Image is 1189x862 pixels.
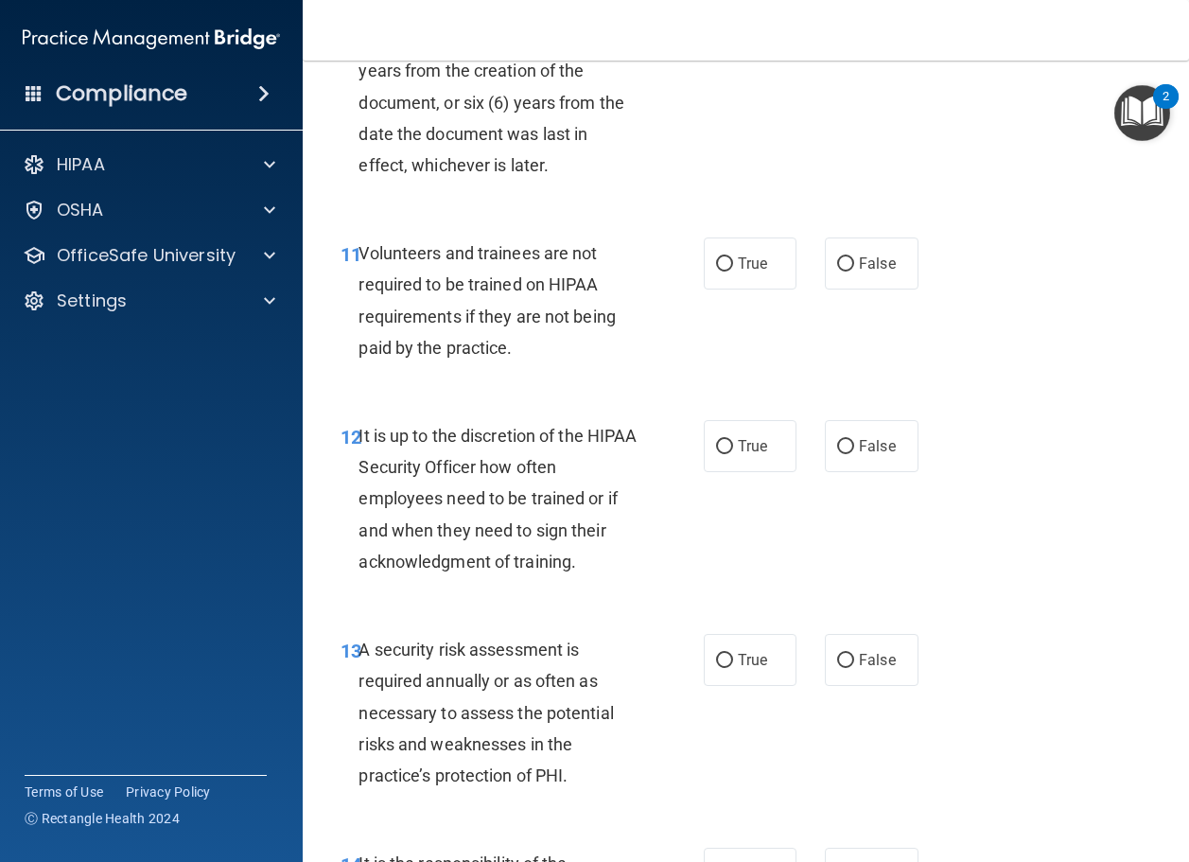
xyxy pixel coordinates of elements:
[837,440,854,454] input: False
[23,20,280,58] img: PMB logo
[859,651,896,669] span: False
[738,437,767,455] span: True
[23,290,275,312] a: Settings
[25,809,180,828] span: Ⓒ Rectangle Health 2024
[716,654,733,668] input: True
[859,437,896,455] span: False
[341,426,361,449] span: 12
[23,244,275,267] a: OfficeSafe University
[738,255,767,273] span: True
[358,640,613,785] span: A security risk assessment is required annually or as often as necessary to assess the potential ...
[1163,97,1169,121] div: 2
[57,199,104,221] p: OSHA
[1114,85,1170,141] button: Open Resource Center, 2 new notifications
[126,783,211,801] a: Privacy Policy
[341,243,361,266] span: 11
[716,257,733,272] input: True
[56,80,187,107] h4: Compliance
[23,199,275,221] a: OSHA
[57,153,105,176] p: HIPAA
[738,651,767,669] span: True
[837,257,854,272] input: False
[25,783,103,801] a: Terms of Use
[716,440,733,454] input: True
[341,640,361,662] span: 13
[57,290,127,312] p: Settings
[23,153,275,176] a: HIPAA
[358,243,615,358] span: Volunteers and trainees are not required to be trained on HIPAA requirements if they are not bein...
[859,255,896,273] span: False
[358,426,637,572] span: It is up to the discretion of the HIPAA Security Officer how often employees need to be trained o...
[57,244,236,267] p: OfficeSafe University
[837,654,854,668] input: False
